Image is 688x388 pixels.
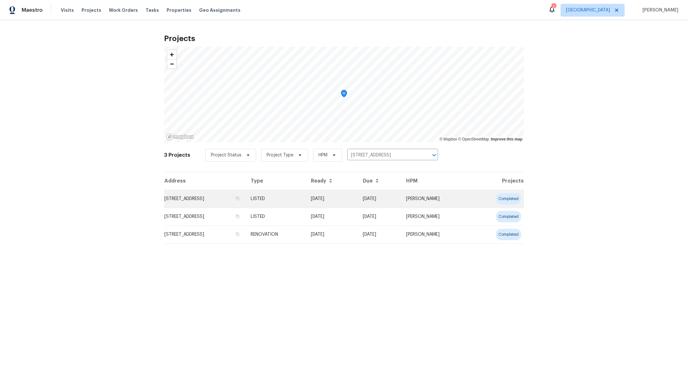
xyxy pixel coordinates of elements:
a: Mapbox homepage [166,133,194,140]
div: Map marker [341,90,347,100]
button: Open [430,151,439,160]
span: Geo Assignments [199,7,240,13]
td: [STREET_ADDRESS] [164,190,246,208]
td: LISTED [246,190,306,208]
td: [STREET_ADDRESS] [164,208,246,226]
button: Copy Address [235,196,240,201]
th: Ready [306,172,358,190]
div: completed [496,193,521,205]
a: Mapbox [440,137,457,141]
span: [GEOGRAPHIC_DATA] [566,7,610,13]
span: Projects [82,7,101,13]
span: Properties [167,7,191,13]
td: [DATE] [306,190,358,208]
button: Zoom out [167,59,176,68]
canvas: Map [164,47,524,142]
button: Zoom in [167,50,176,59]
span: Zoom out [167,60,176,68]
input: Search projects [347,150,420,160]
th: HPM [401,172,471,190]
td: [DATE] [358,208,401,226]
a: Improve this map [491,137,522,141]
td: [DATE] [358,190,401,208]
td: [STREET_ADDRESS] [164,226,246,243]
td: [PERSON_NAME] [401,190,471,208]
th: Projects [471,172,524,190]
span: Visits [61,7,74,13]
span: Tasks [146,8,159,12]
h2: Projects [164,35,524,42]
a: OpenStreetMap [458,137,489,141]
td: [PERSON_NAME] [401,226,471,243]
th: Type [246,172,306,190]
h2: 3 Projects [164,152,190,158]
th: Due [358,172,401,190]
button: Copy Address [235,231,240,237]
td: LISTED [246,208,306,226]
span: Project Type [267,152,293,158]
span: Maestro [22,7,43,13]
div: completed [496,211,521,222]
div: 2 [551,4,556,10]
td: Acq COE 2025-06-24T00:00:00.000Z [306,226,358,243]
span: [PERSON_NAME] [640,7,678,13]
span: HPM [319,152,327,158]
div: completed [496,229,521,240]
span: Project Status [211,152,241,158]
button: Copy Address [235,213,240,219]
th: Address [164,172,246,190]
td: [DATE] [358,226,401,243]
td: RENOVATION [246,226,306,243]
td: [PERSON_NAME] [401,208,471,226]
td: [DATE] [306,208,358,226]
span: Work Orders [109,7,138,13]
